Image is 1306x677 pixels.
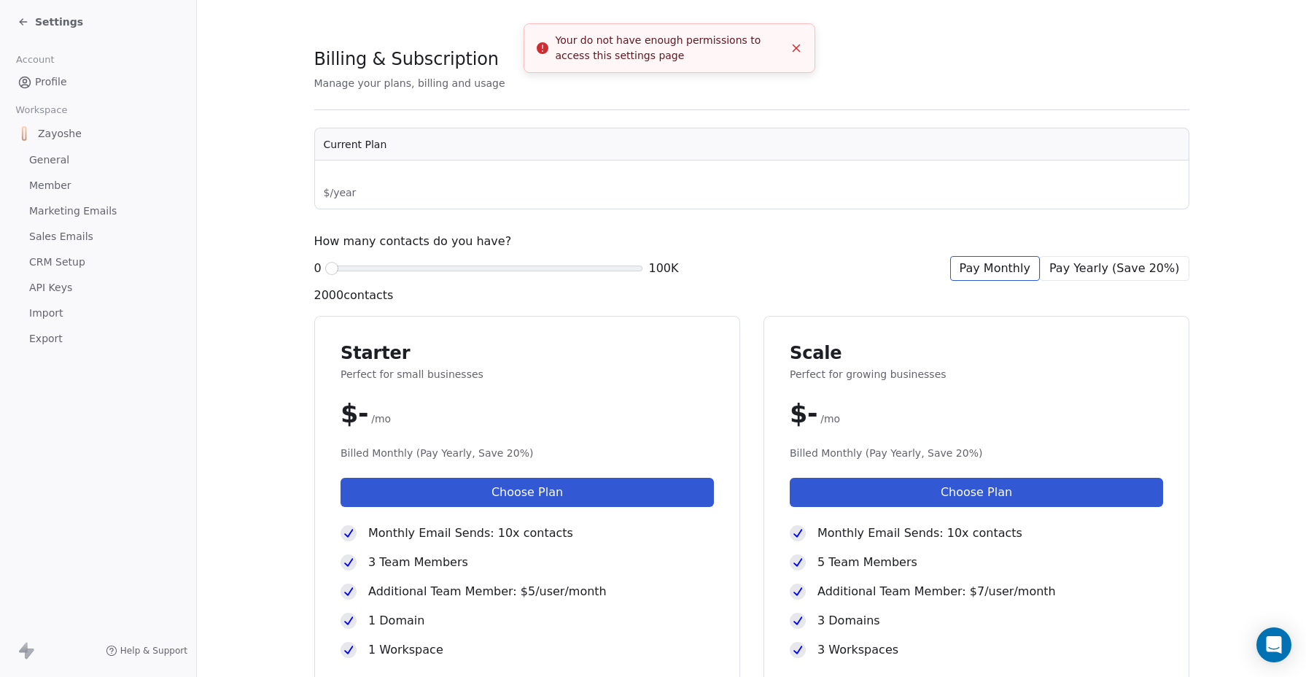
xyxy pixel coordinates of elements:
span: 5 Team Members [817,554,917,571]
a: Import [12,301,184,325]
span: 1 Domain [368,612,424,630]
span: Additional Team Member: $7/user/month [817,583,1056,600]
span: /mo [820,411,840,426]
span: Pay Yearly (Save 20%) [1049,260,1180,277]
span: Monthly Email Sends: 10x contacts [368,525,573,542]
span: Starter [341,342,714,364]
span: Profile [35,74,67,90]
span: Import [29,306,63,321]
span: Account [9,49,61,71]
a: API Keys [12,276,184,300]
a: Profile [12,70,184,94]
span: CRM Setup [29,255,85,270]
span: $ / year [324,185,1098,200]
a: Member [12,174,184,198]
span: Perfect for growing businesses [790,367,1163,382]
span: Settings [35,15,83,29]
span: Marketing Emails [29,204,117,219]
span: 100K [648,260,678,277]
span: Scale [790,342,1163,364]
span: Perfect for small businesses [341,367,714,382]
button: Choose Plan [341,478,714,507]
span: Monthly Email Sends: 10x contacts [817,525,1022,542]
img: zayoshe_logo@2x-300x51-1.png [18,126,32,141]
div: Open Intercom Messenger [1256,627,1291,662]
span: Additional Team Member: $5/user/month [368,583,607,600]
span: 0 [314,260,322,277]
span: 3 Domains [817,612,880,630]
span: Billed Monthly (Pay Yearly, Save 20%) [790,446,1163,460]
span: $ - [341,399,368,428]
div: Your do not have enough permissions to access this settings page [556,33,784,63]
span: Workspace [9,99,74,121]
span: Export [29,331,63,347]
a: CRM Setup [12,250,184,274]
span: Billing & Subscription [314,48,499,70]
a: Marketing Emails [12,199,184,223]
span: /mo [371,411,391,426]
button: Choose Plan [790,478,1163,507]
span: Member [29,178,71,193]
span: $ - [790,399,817,428]
span: Sales Emails [29,229,93,244]
span: 3 Workspaces [817,641,898,659]
span: 3 Team Members [368,554,468,571]
span: Zayoshe [38,126,82,141]
span: Pay Monthly [960,260,1030,277]
th: Current Plan [315,128,1189,160]
a: General [12,148,184,172]
a: Settings [18,15,83,29]
span: API Keys [29,280,72,295]
span: Help & Support [120,645,187,657]
button: Close toast [787,39,806,58]
span: Manage your plans, billing and usage [314,77,505,89]
span: 1 Workspace [368,641,443,659]
a: Help & Support [106,645,187,657]
span: General [29,152,69,168]
a: Sales Emails [12,225,184,249]
span: 2000 contacts [314,287,394,304]
span: Billed Monthly (Pay Yearly, Save 20%) [341,446,714,460]
span: How many contacts do you have? [314,233,512,250]
a: Export [12,327,184,351]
